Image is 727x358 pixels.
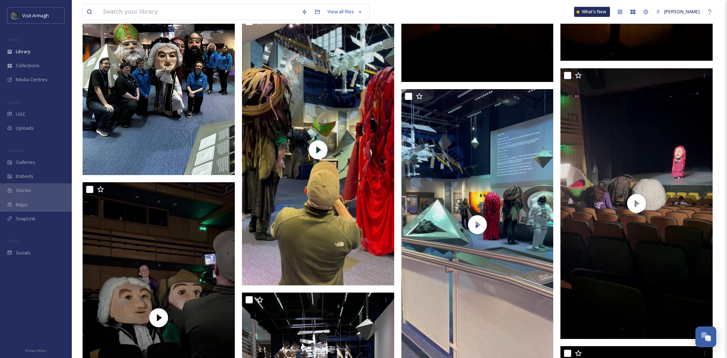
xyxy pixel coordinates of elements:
[560,68,713,339] img: thumbnail
[7,100,23,105] span: COLLECT
[16,249,31,256] span: Socials
[25,346,46,354] a: Privacy Policy
[11,12,19,19] img: THE-FIRST-PLACE-VISIT-ARMAGH.COM-BLACK.jpg
[16,111,25,118] span: UGC
[7,37,20,42] span: MEDIA
[16,159,35,166] span: Galleries
[16,215,36,222] span: SnapLink
[652,5,703,19] a: [PERSON_NAME]
[16,187,31,194] span: Stories
[99,4,298,20] input: Search your library
[16,201,28,208] span: Maps
[7,238,22,244] span: SOCIALS
[7,148,24,153] span: WIDGETS
[664,8,700,15] span: [PERSON_NAME]
[22,12,49,19] span: Visit Armagh
[574,7,610,17] a: What's New
[695,326,716,347] button: Open Chat
[16,173,33,180] span: Embeds
[16,62,39,69] span: Collections
[16,76,47,83] span: Media Centres
[324,5,366,19] a: View all files
[16,125,34,132] span: Uploads
[16,48,30,55] span: Library
[242,14,394,285] img: thumbnail
[25,348,46,353] span: Privacy Policy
